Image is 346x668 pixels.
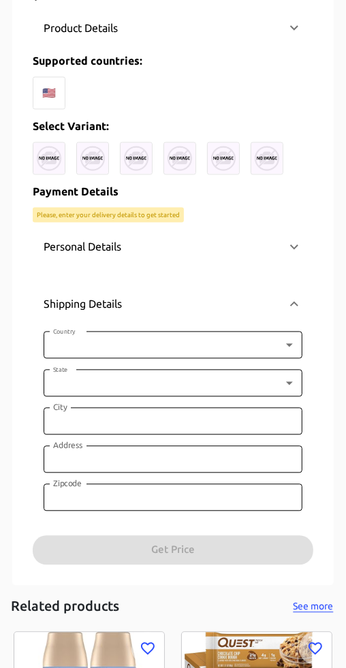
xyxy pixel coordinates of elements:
[44,20,118,36] p: Product Details
[44,296,122,313] p: Shipping Details
[33,77,65,110] div: 🇺🇸
[37,210,180,220] p: Please, enter your delivery details to get started
[44,239,121,255] p: Personal Details
[44,332,302,359] div: ​
[33,231,313,264] div: Personal Details
[53,367,68,374] span: State
[76,142,109,175] img: uc
[44,370,302,397] div: ​
[53,402,67,413] label: City
[251,142,283,175] img: uc
[33,118,313,134] p: Select Variant:
[292,599,335,616] button: See more
[33,142,65,175] img: uc
[33,183,313,200] p: Payment Details
[33,52,313,69] p: Supported countries:
[53,440,83,451] label: Address
[53,478,82,490] label: Zipcode
[33,283,313,326] div: Shipping Details
[53,329,76,336] span: Country
[120,142,153,175] img: uc
[11,598,119,616] h5: Related products
[207,142,240,175] img: uc
[33,12,313,44] div: Product Details
[163,142,196,175] img: uc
